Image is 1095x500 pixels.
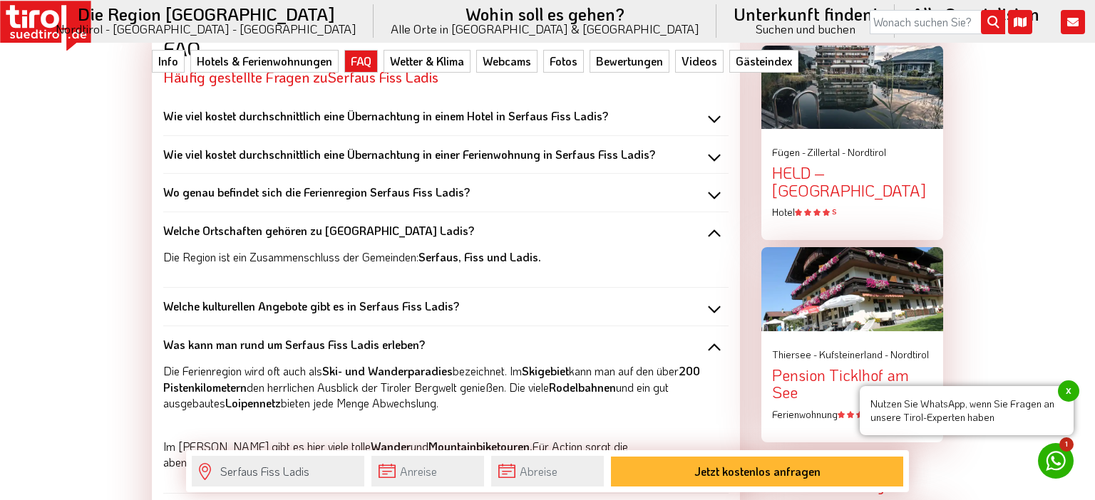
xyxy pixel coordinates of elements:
input: Abreise [491,456,604,486]
strong: Rodelbahnen [549,380,616,395]
p: Im [PERSON_NAME] gibt es hier viele tolle und Für Action sorgt die abenteuerliche . [163,422,729,470]
small: Suchen und buchen [734,23,878,35]
input: Anreise [371,456,484,486]
div: Ferienwohnung [772,407,932,422]
a: 1 Nutzen Sie WhatsApp, wenn Sie Fragen an unsere Tirol-Experten habenx [1038,443,1074,479]
div: Pension Ticklhof am See [772,367,932,401]
a: Hotels & Ferienwohnungen [190,50,339,73]
p: Die Ferienregion wird oft auch als bezeichnet. Im kann man auf den über den herrlichen Ausblick d... [163,363,729,411]
input: Wo soll's hingehen? [192,456,364,486]
button: Jetzt kostenlos anfragen [611,457,903,486]
b: Wie viel kostet durchschnittlich eine Übernachtung in einer Ferienwohnung in Serfaus Fiss Ladis? [163,147,655,162]
a: Gästeindex [729,50,798,73]
small: Nordtirol - [GEOGRAPHIC_DATA] - [GEOGRAPHIC_DATA] [56,23,356,35]
a: Videos [675,50,724,73]
a: Thiersee - Kufsteinerland - Nordtirol Pension Ticklhof am See Ferienwohnung [772,348,932,422]
b: Welche Ortschaften gehören zu [GEOGRAPHIC_DATA] Ladis? [163,223,474,238]
a: Wetter & Klima [384,50,471,73]
span: Kufsteinerland - [819,348,888,361]
a: FAQ [344,50,378,73]
span: Nordtirol [848,145,886,159]
p: Die Region ist ein Zusammenschluss der Gemeinden: [163,249,729,265]
div: Hotel [772,205,932,219]
b: Wo genau befindet sich die Ferienregion Serfaus Fiss Ladis? [163,184,470,199]
span: 1 [1059,437,1074,452]
strong: Mountainbiketouren. [428,439,533,454]
a: Webcams [476,50,538,73]
sup: S [832,207,836,217]
strong: Ski- und [322,363,365,378]
a: Fügen - Zillertal - Nordtirol HELD – [GEOGRAPHIC_DATA] Hotel S [772,145,932,219]
i: Karte öffnen [1008,10,1032,34]
strong: Skigebiet [522,363,569,378]
span: Serfaus Fiss Ladis [328,69,438,85]
b: Welche kulturellen Angebote gibt es in Serfaus Fiss Ladis? [163,298,459,313]
span: Nutzen Sie WhatsApp, wenn Sie Fragen an unsere Tirol-Experten haben [860,386,1074,435]
strong: Wanderparadies [368,363,453,378]
a: Fotos [543,50,584,73]
b: Wie viel kostet durchschnittlich eine Übernachtung in einem Hotel in Serfaus Fiss Ladis? [163,108,608,123]
a: Bewertungen [590,50,669,73]
div: HELD – [GEOGRAPHIC_DATA] [772,165,932,199]
h2: Häufig gestellte Fragen zu [163,69,729,85]
i: Kontakt [1061,10,1085,34]
a: Info [152,50,185,73]
span: Nordtirol [890,348,929,361]
strong: 200 Pistenkilometern [163,363,700,394]
strong: Serfaus, Fiss und Ladis. [418,249,541,264]
span: Zillertal - [808,145,845,159]
b: Was kann man rund um Serfaus Fiss Ladis erleben? [163,337,425,352]
span: x [1058,380,1079,402]
span: Thiersee - [772,348,817,361]
strong: Loipennetz [225,395,281,410]
small: Alle Orte in [GEOGRAPHIC_DATA] & [GEOGRAPHIC_DATA] [391,23,699,35]
strong: Wander [371,439,411,454]
input: Wonach suchen Sie? [870,10,1005,34]
span: Fügen - [772,145,806,159]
